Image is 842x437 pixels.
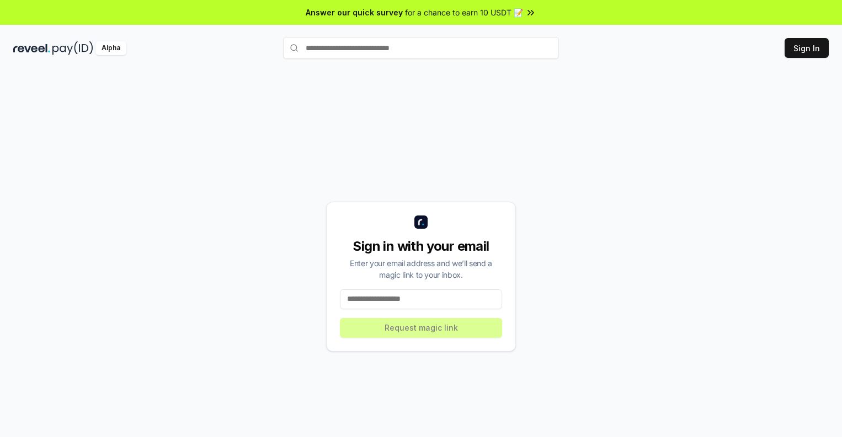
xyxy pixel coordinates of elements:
[13,41,50,55] img: reveel_dark
[414,215,428,229] img: logo_small
[340,257,502,280] div: Enter your email address and we’ll send a magic link to your inbox.
[95,41,126,55] div: Alpha
[306,7,403,18] span: Answer our quick survey
[52,41,93,55] img: pay_id
[785,38,829,58] button: Sign In
[340,238,502,255] div: Sign in with your email
[405,7,523,18] span: for a chance to earn 10 USDT 📝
